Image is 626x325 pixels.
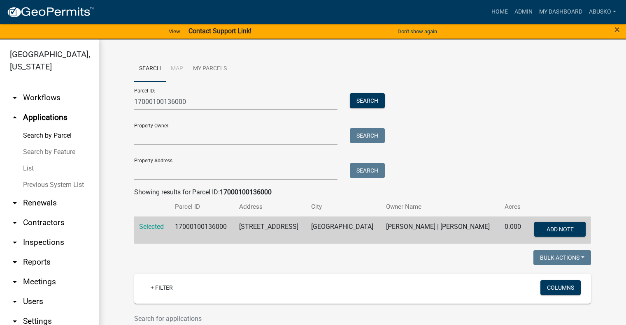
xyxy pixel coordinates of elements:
[586,4,619,20] a: abusko
[188,56,232,82] a: My Parcels
[10,113,20,122] i: arrow_drop_up
[540,280,581,295] button: Columns
[234,217,306,244] td: [STREET_ADDRESS]
[547,226,574,232] span: Add Note
[234,197,306,217] th: Address
[10,277,20,287] i: arrow_drop_down
[306,217,381,244] td: [GEOGRAPHIC_DATA]
[488,4,511,20] a: Home
[10,93,20,103] i: arrow_drop_down
[350,93,385,108] button: Search
[10,218,20,228] i: arrow_drop_down
[139,223,164,230] a: Selected
[188,27,251,35] strong: Contact Support Link!
[134,187,591,197] div: Showing results for Parcel ID:
[511,4,536,20] a: Admin
[10,297,20,307] i: arrow_drop_down
[534,222,586,237] button: Add Note
[306,197,381,217] th: City
[220,188,272,196] strong: 17000100136000
[381,197,499,217] th: Owner Name
[134,56,166,82] a: Search
[10,198,20,208] i: arrow_drop_down
[10,257,20,267] i: arrow_drop_down
[536,4,586,20] a: My Dashboard
[614,25,620,35] button: Close
[144,280,179,295] a: + Filter
[165,25,184,38] a: View
[170,197,234,217] th: Parcel ID
[394,25,440,38] button: Don't show again
[500,197,527,217] th: Acres
[533,250,591,265] button: Bulk Actions
[350,128,385,143] button: Search
[381,217,499,244] td: [PERSON_NAME] | [PERSON_NAME]
[170,217,234,244] td: 17000100136000
[500,217,527,244] td: 0.000
[614,24,620,35] span: ×
[10,237,20,247] i: arrow_drop_down
[350,163,385,178] button: Search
